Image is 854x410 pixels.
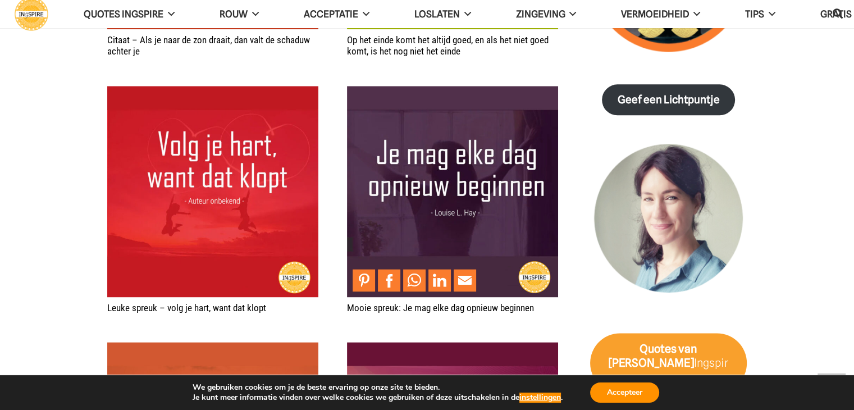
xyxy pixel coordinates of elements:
[590,144,747,300] img: Inge Geertzen - schrijfster Ingspire.nl, markteer en handmassage therapeut
[347,302,534,313] a: Mooie spreuk: Je mag elke dag opnieuw beginnen
[428,269,454,291] li: LinkedIn
[220,8,248,20] span: ROUW
[818,373,846,402] a: Terug naar top
[820,8,852,20] span: GRATIS
[414,8,460,20] span: Loslaten
[454,269,479,291] li: Email This
[107,34,310,57] a: Citaat – Als je naar de zon draait, dan valt de schaduw achter je
[428,269,451,291] a: Share to LinkedIn
[347,343,558,354] a: Spreuk: Beter gekwetst door de waarheid dan getroost door een leugen
[304,8,358,20] span: Acceptatie
[403,269,426,291] a: Share to WhatsApp
[107,86,318,297] img: Leuke spreuk: volg je hart, want dat klopt
[107,302,266,313] a: Leuke spreuk – volg je hart, want dat klopt
[515,8,565,20] span: Zingeving
[609,342,697,370] strong: van [PERSON_NAME]
[107,87,318,98] a: Leuke spreuk – volg je hart, want dat klopt
[640,342,677,356] strong: Quotes
[353,269,375,291] a: Pin to Pinterest
[602,84,735,115] a: Geef een Lichtpuntje
[826,1,849,28] a: Zoeken
[618,93,720,106] strong: Geef een Lichtpuntje
[621,8,689,20] span: VERMOEIDHEID
[353,269,378,291] li: Pinterest
[454,269,476,291] a: Mail to Email This
[590,382,659,403] button: Accepteer
[378,269,403,291] li: Facebook
[107,343,318,354] a: Citaat – Tegenslag is slechts een springplank naar geluk
[590,333,747,393] a: Quotes van [PERSON_NAME]Ingspire
[193,393,563,403] p: Je kunt meer informatie vinden over welke cookies we gebruiken of deze uitschakelen in de .
[347,87,558,98] a: Mooie spreuk: Je mag elke dag opnieuw beginnen
[403,269,428,291] li: WhatsApp
[745,8,764,20] span: TIPS
[378,269,400,291] a: Share to Facebook
[347,34,549,57] a: Op het einde komt het altijd goed, en als het niet goed komt, is het nog niet het einde
[519,393,561,403] button: instellingen
[193,382,563,393] p: We gebruiken cookies om je de beste ervaring op onze site te bieden.
[84,8,163,20] span: QUOTES INGSPIRE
